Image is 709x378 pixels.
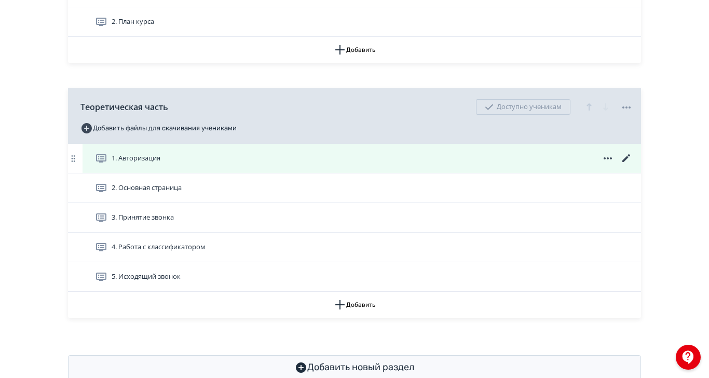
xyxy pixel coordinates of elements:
span: 2. План курса [112,17,154,27]
div: 1. Авторизация [68,144,641,173]
button: Добавить [68,37,641,63]
div: 3. Принятие звонка [68,203,641,233]
span: 4. Работа с классификатором [112,242,206,252]
span: 1. Авторизация [112,153,160,164]
button: Добавить файлы для скачивания учениками [80,120,237,137]
span: Теоретическая часть [80,101,168,113]
div: 5. Исходящий звонок [68,262,641,292]
div: 2. План курса [68,7,641,37]
button: Добавить [68,292,641,318]
span: 2. Основная страница [112,183,182,193]
div: 4. Работа с классификатором [68,233,641,262]
span: 5. Исходящий звонок [112,272,181,282]
div: 2. Основная страница [68,173,641,203]
span: 3. Принятие звонка [112,212,174,223]
div: Доступно ученикам [476,99,570,115]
